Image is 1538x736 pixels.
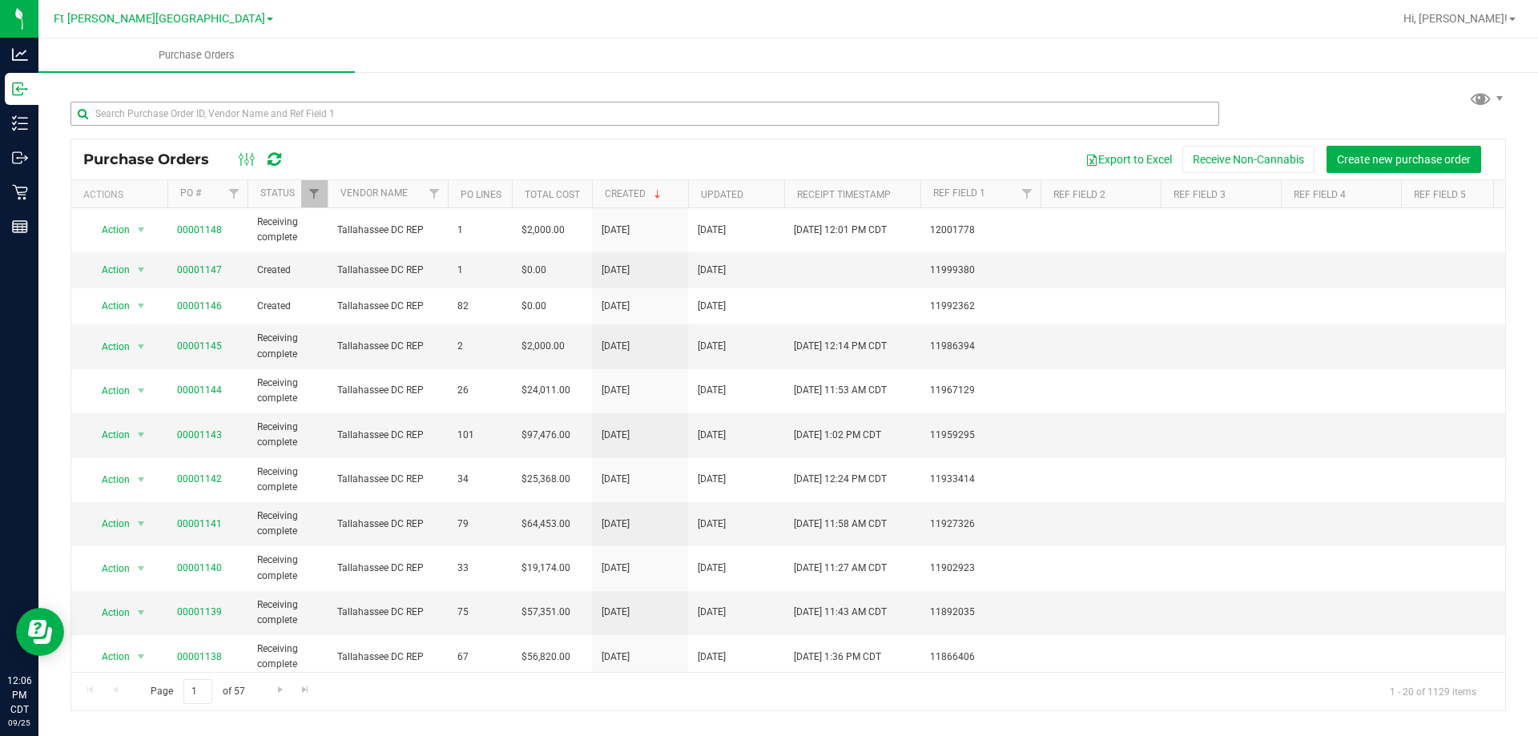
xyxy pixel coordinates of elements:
span: 11999380 [930,263,1031,278]
span: 82 [457,299,502,314]
span: Tallahassee DC REP [337,339,438,354]
inline-svg: Inventory [12,115,28,131]
a: 00001145 [177,340,222,352]
a: Ref Field 1 [933,187,985,199]
a: PO # [180,187,201,199]
input: 1 [183,679,212,704]
span: [DATE] [602,428,630,443]
span: Receiving complete [257,376,318,406]
span: select [131,259,151,281]
a: Ref Field 3 [1174,189,1226,200]
span: select [131,513,151,535]
span: Action [87,469,131,491]
span: Action [87,380,131,402]
span: Tallahassee DC REP [337,223,438,238]
div: Actions [83,189,161,200]
span: 26 [457,383,502,398]
a: Created [605,188,664,199]
span: 67 [457,650,502,665]
span: 2 [457,339,502,354]
span: 12001778 [930,223,1031,238]
span: select [131,380,151,402]
span: 1 [457,223,502,238]
span: Tallahassee DC REP [337,517,438,532]
span: [DATE] [602,299,630,314]
span: select [131,469,151,491]
inline-svg: Reports [12,219,28,235]
span: 11992362 [930,299,1031,314]
span: [DATE] [602,650,630,665]
span: [DATE] [602,383,630,398]
a: Filter [301,180,328,207]
span: 11986394 [930,339,1031,354]
a: 00001142 [177,473,222,485]
button: Export to Excel [1075,146,1182,173]
span: Receiving complete [257,215,318,245]
a: 00001146 [177,300,222,312]
span: 75 [457,605,502,620]
button: Create new purchase order [1327,146,1481,173]
span: $97,476.00 [521,428,570,443]
a: Filter [221,180,248,207]
a: PO Lines [461,189,501,200]
input: Search Purchase Order ID, Vendor Name and Ref Field 1 [70,102,1219,126]
span: 34 [457,472,502,487]
span: Receiving complete [257,420,318,450]
span: 101 [457,428,502,443]
a: 00001138 [177,651,222,662]
span: Purchase Orders [83,151,225,168]
a: Receipt Timestamp [797,189,891,200]
span: select [131,219,151,241]
span: [DATE] [602,605,630,620]
span: 11959295 [930,428,1031,443]
span: select [131,557,151,580]
span: [DATE] 11:27 AM CDT [794,561,887,576]
span: [DATE] 1:36 PM CDT [794,650,881,665]
span: [DATE] [698,428,726,443]
span: $25,368.00 [521,472,570,487]
a: Vendor Name [340,187,408,199]
span: Action [87,424,131,446]
span: Page of 57 [137,679,258,704]
span: [DATE] [698,561,726,576]
span: Tallahassee DC REP [337,561,438,576]
span: [DATE] [602,223,630,238]
span: 11933414 [930,472,1031,487]
a: 00001148 [177,224,222,235]
p: 09/25 [7,717,31,729]
span: [DATE] 12:01 PM CDT [794,223,887,238]
span: Action [87,336,131,358]
span: Tallahassee DC REP [337,263,438,278]
span: 11967129 [930,383,1031,398]
span: select [131,336,151,358]
span: [DATE] 11:43 AM CDT [794,605,887,620]
span: 1 [457,263,502,278]
span: $24,011.00 [521,383,570,398]
span: Receiving complete [257,597,318,628]
span: [DATE] [602,517,630,532]
inline-svg: Outbound [12,150,28,166]
span: Action [87,259,131,281]
span: [DATE] [698,263,726,278]
span: Receiving complete [257,465,318,495]
a: Filter [1014,180,1041,207]
span: 11892035 [930,605,1031,620]
span: Receiving complete [257,641,318,672]
span: 11902923 [930,561,1031,576]
span: Tallahassee DC REP [337,650,438,665]
span: Created [257,263,318,278]
span: Ft [PERSON_NAME][GEOGRAPHIC_DATA] [54,12,265,26]
span: 79 [457,517,502,532]
a: 00001139 [177,606,222,617]
span: [DATE] [698,472,726,487]
span: Receiving complete [257,331,318,361]
span: Tallahassee DC REP [337,605,438,620]
span: [DATE] 1:02 PM CDT [794,428,881,443]
a: 00001143 [177,429,222,440]
span: 1 - 20 of 1129 items [1377,679,1489,703]
span: Receiving complete [257,553,318,583]
span: $0.00 [521,299,546,314]
span: $64,453.00 [521,517,570,532]
inline-svg: Inbound [12,81,28,97]
span: select [131,295,151,317]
